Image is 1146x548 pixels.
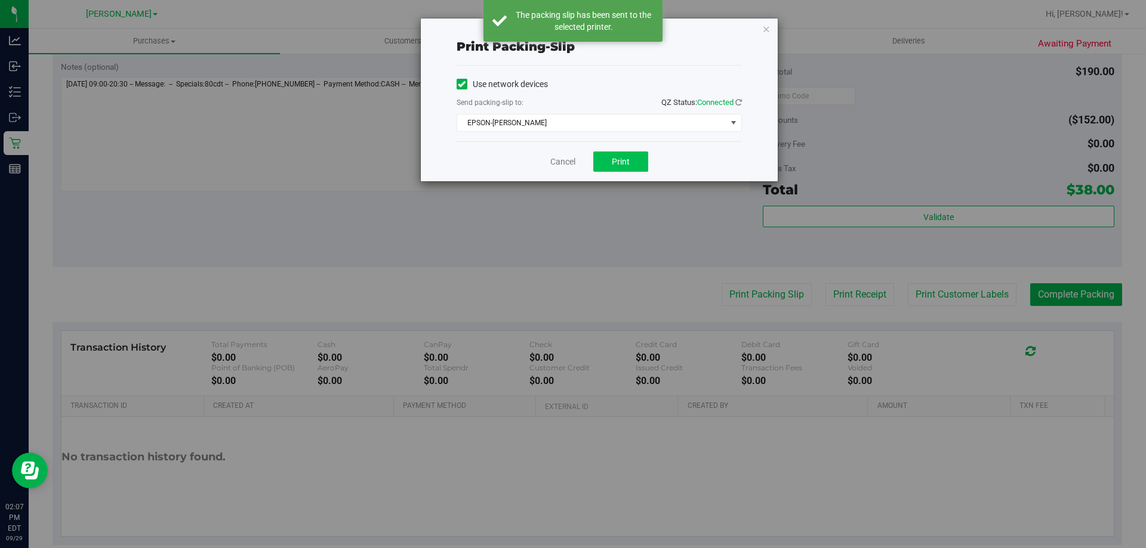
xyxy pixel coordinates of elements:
iframe: Resource center [12,453,48,488]
span: select [726,114,741,131]
label: Send packing-slip to: [457,97,523,108]
span: EPSON-[PERSON_NAME] [457,114,726,131]
label: Use network devices [457,78,548,91]
button: Print [593,151,648,172]
span: Print packing-slip [457,39,575,54]
a: Cancel [550,156,575,168]
span: QZ Status: [661,98,742,107]
span: Print [612,157,630,166]
span: Connected [697,98,734,107]
div: The packing slip has been sent to the selected printer. [513,9,654,33]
